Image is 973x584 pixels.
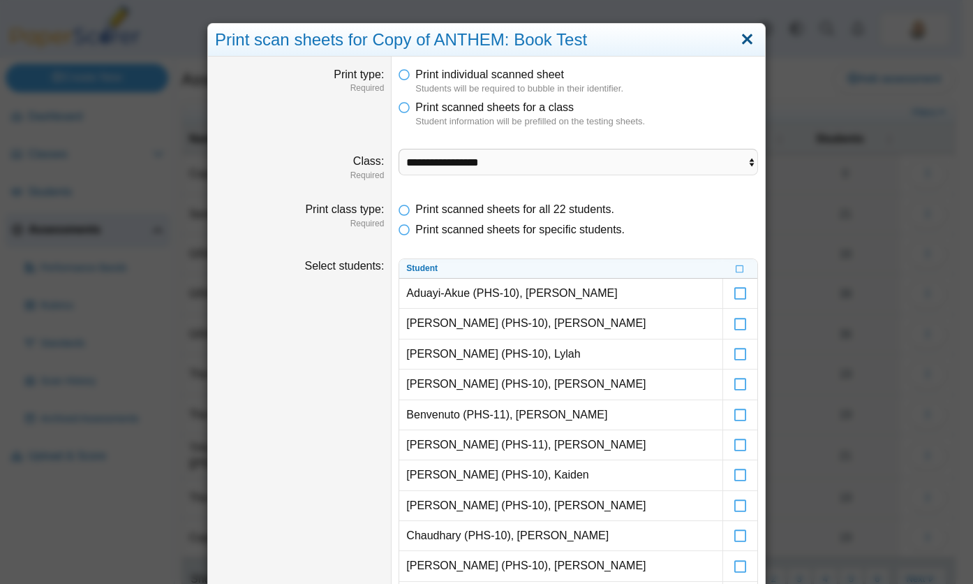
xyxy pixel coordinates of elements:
td: [PERSON_NAME] (PHS-10), [PERSON_NAME] [399,491,722,521]
td: [PERSON_NAME] (PHS-10), Lylah [399,340,722,370]
label: Print class type [305,203,384,215]
label: Print type [334,68,384,80]
label: Select students [304,260,384,272]
dfn: Student information will be prefilled on the testing sheets. [415,115,758,128]
dfn: Required [215,170,384,182]
span: Print individual scanned sheet [415,68,564,80]
td: Benvenuto (PHS-11), [PERSON_NAME] [399,400,722,430]
dfn: Required [215,218,384,230]
td: [PERSON_NAME] (PHS-10), [PERSON_NAME] [399,551,722,581]
label: Class [353,155,384,167]
a: Close [736,28,758,52]
th: Student [399,259,722,279]
dfn: Required [215,82,384,94]
td: Aduayi-Akue (PHS-10), [PERSON_NAME] [399,279,722,309]
td: Chaudhary (PHS-10), [PERSON_NAME] [399,521,722,551]
td: [PERSON_NAME] (PHS-10), [PERSON_NAME] [399,370,722,400]
td: [PERSON_NAME] (PHS-10), Kaiden [399,460,722,490]
dfn: Students will be required to bubble in their identifier. [415,82,758,95]
span: Print scanned sheets for all 22 students. [415,203,614,215]
div: Print scan sheets for Copy of ANTHEM: Book Test [208,24,765,57]
td: [PERSON_NAME] (PHS-10), [PERSON_NAME] [399,309,722,339]
td: [PERSON_NAME] (PHS-11), [PERSON_NAME] [399,430,722,460]
span: Print scanned sheets for specific students. [415,224,625,235]
span: Print scanned sheets for a class [415,101,574,113]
